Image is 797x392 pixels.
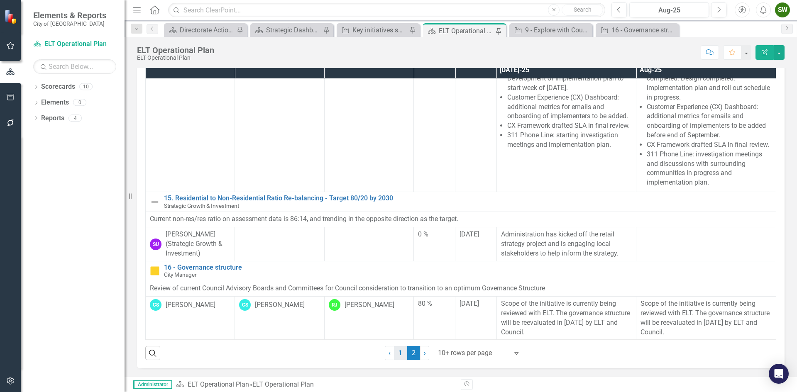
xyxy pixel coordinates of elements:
td: Double-Click to Edit [496,227,636,261]
div: [PERSON_NAME] (Strategic Growth & Investment) [166,230,230,258]
a: Elements [41,98,69,107]
button: Search [562,4,603,16]
td: Double-Click to Edit [146,212,776,227]
span: Elements & Reports [33,10,106,20]
div: Open Intercom Messenger [769,364,789,384]
li: CX Framework drafted SLA in final review. [507,121,632,131]
p: Scope of the initiative is currently being reviewed with ELT. The governance structure will be re... [501,299,632,337]
td: Double-Click to Edit [414,22,455,192]
span: 2 [407,346,421,360]
li: Customer Experience (CX) Dashboard: additional metrics for emails and onboarding of implementers ... [507,93,632,122]
span: City Manager [164,271,197,278]
a: 9 - Explore with Council potential Multi-Year Budgeting | Operating and Capital [511,25,590,35]
a: Directorate Action Plan [166,25,235,35]
span: Administrator [133,380,172,389]
div: 10 [79,83,93,90]
td: Double-Click to Edit [455,227,497,261]
button: SW [775,2,790,17]
img: Not Defined [150,197,160,207]
span: [DATE] [460,230,479,238]
a: 15. Residential to Non-Residential Ratio Re-balancing - Target 80/20 by 2030 [164,195,772,202]
span: Current non-res/res ratio on assessment data is 86:14, and trending in the opposite direction as ... [150,215,458,223]
td: Double-Click to Edit [636,227,776,261]
td: Double-Click to Edit [235,227,324,261]
img: ClearPoint Strategy [4,10,19,24]
a: 16 - Governance structure [598,25,677,35]
td: Double-Click to Edit Right Click for Context Menu [146,261,776,281]
td: Double-Click to Edit [636,297,776,340]
td: Double-Click to Edit [414,297,455,340]
td: Double-Click to Edit [146,281,776,297]
td: Double-Click to Edit [455,297,497,340]
li: 311 Phone Line: starting investigation meetings and implementation plan. [507,131,632,150]
span: Strategic Growth & Investment [164,202,239,209]
div: SU [150,239,161,250]
a: Reports [41,114,64,123]
li: Call Centre Software vendor onboarding completed. Design completed, implementation plan and roll ... [647,64,772,102]
div: [PERSON_NAME] [345,300,394,310]
td: Double-Click to Edit [146,227,235,261]
td: Double-Click to Edit [324,297,413,340]
div: [PERSON_NAME] [166,300,215,310]
p: Administration has kicked off the retail strategy project and is engaging local stakeholders to h... [501,230,632,258]
span: › [424,349,426,357]
span: ‹ [389,349,391,357]
a: ELT Operational Plan [33,39,116,49]
div: 9 - Explore with Council potential Multi-Year Budgeting | Operating and Capital [525,25,590,35]
td: Double-Click to Edit [496,22,636,192]
a: ELT Operational Plan [188,380,249,388]
td: Double-Click to Edit [324,227,413,261]
a: Strategic Dashboard [252,25,321,35]
td: Double-Click to Edit [235,22,324,192]
td: Double-Click to Edit [235,297,324,340]
td: Double-Click to Edit Right Click for Context Menu [146,192,776,212]
td: Double-Click to Edit [636,22,776,192]
div: 0 % [418,230,451,239]
input: Search ClearPoint... [168,3,605,17]
div: 80 % [418,299,451,309]
div: CS [150,299,161,311]
a: 16 - Governance structure [164,264,772,271]
div: Aug-25 [632,5,706,15]
div: Strategic Dashboard [266,25,321,35]
div: 0 [73,99,86,106]
div: ELT Operational Plan [439,26,494,36]
small: City of [GEOGRAPHIC_DATA] [33,20,106,27]
div: 4 [68,114,82,122]
div: ELT Operational Plan [137,55,214,61]
a: Scorecards [41,82,75,92]
div: ELT Operational Plan [252,380,314,388]
div: Directorate Action Plan [180,25,235,35]
div: CS [239,299,251,311]
div: Key initiatives supporting Council's focus areas [352,25,407,35]
a: Key initiatives supporting Council's focus areas [339,25,407,35]
li: CX Framework drafted SLA in final review. [647,140,772,150]
span: Review of current Council Advisory Boards and Committees for Council consideration to transition ... [150,284,545,292]
a: 1 [394,346,407,360]
p: Scope of the initiative is currently being reviewed with ELT. The governance structure will be re... [641,299,772,337]
span: [DATE] [460,299,479,307]
td: Double-Click to Edit [496,297,636,340]
div: » [176,380,455,390]
div: [PERSON_NAME] [255,300,305,310]
img: Caution [150,266,160,276]
input: Search Below... [33,59,116,74]
td: Double-Click to Edit [146,22,235,192]
td: Double-Click to Edit [455,22,497,192]
div: RJ [329,299,340,311]
div: ELT Operational Plan [137,46,214,55]
td: Double-Click to Edit [414,227,455,261]
span: Search [574,6,592,13]
td: Double-Click to Edit [146,297,235,340]
div: 16 - Governance structure [611,25,677,35]
li: Customer Experience (CX) Dashboard: additional metrics for emails and onboarding of implementers ... [647,102,772,140]
button: Aug-25 [629,2,709,17]
td: Double-Click to Edit [324,22,413,192]
li: 311 Phone Line: investigation meetings and discussions with surrounding communities in progress a... [647,150,772,187]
